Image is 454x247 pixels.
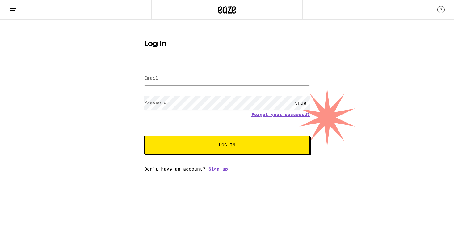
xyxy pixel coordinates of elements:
[144,71,310,85] input: Email
[291,96,310,110] div: SHOW
[144,136,310,154] button: Log In
[219,143,235,147] span: Log In
[208,167,228,171] a: Sign up
[144,167,310,171] div: Don't have an account?
[144,100,166,105] label: Password
[251,112,310,117] a: Forgot your password?
[144,76,158,80] label: Email
[144,40,310,48] h1: Log In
